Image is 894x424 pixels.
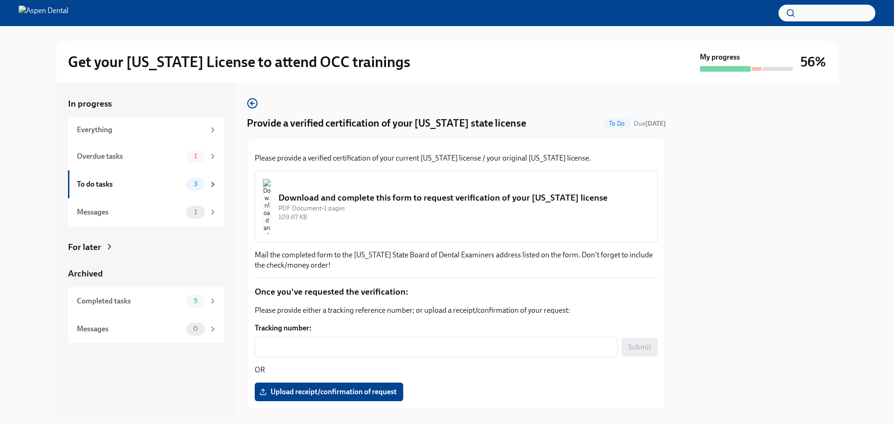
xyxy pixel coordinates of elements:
[189,153,203,160] span: 1
[68,241,101,253] div: For later
[68,241,224,253] a: For later
[68,142,224,170] a: Overdue tasks1
[278,213,650,222] div: 109.67 KB
[77,151,183,162] div: Overdue tasks
[68,98,224,110] a: In progress
[68,198,224,226] a: Messages1
[77,207,183,217] div: Messages
[634,119,666,128] span: October 20th, 2025 08:00
[19,6,68,20] img: Aspen Dental
[278,192,650,204] div: Download and complete this form to request verification of your [US_STATE] license
[77,296,183,306] div: Completed tasks
[634,120,666,128] span: Due
[278,204,650,213] div: PDF Document • 1 pages
[68,287,224,315] a: Completed tasks5
[800,54,826,70] h3: 56%
[189,209,203,215] span: 1
[700,52,740,62] strong: My progress
[255,171,658,242] button: Download and complete this form to request verification of your [US_STATE] licensePDF Document•1 ...
[68,117,224,142] a: Everything
[68,315,224,343] a: Messages0
[77,324,183,334] div: Messages
[603,120,630,127] span: To Do
[255,383,403,401] label: Upload receipt/confirmation of request
[255,250,658,270] p: Mail the completed form to the [US_STATE] State Board of Dental Examiners address listed on the f...
[255,365,658,375] p: OR
[188,297,203,304] span: 5
[645,120,666,128] strong: [DATE]
[188,181,203,188] span: 3
[255,305,658,316] p: Please provide either a tracking reference number; or upload a receipt/confirmation of your request:
[188,325,203,332] span: 0
[247,116,526,130] h4: Provide a verified certification of your [US_STATE] state license
[261,387,397,397] span: Upload receipt/confirmation of request
[68,170,224,198] a: To do tasks3
[77,179,183,189] div: To do tasks
[68,268,224,280] a: Archived
[255,153,658,163] p: Please provide a verified certification of your current [US_STATE] license / your original [US_ST...
[255,323,658,333] label: Tracking number:
[68,53,410,71] h2: Get your [US_STATE] License to attend OCC trainings
[255,286,658,298] p: Once you've requested the verification:
[263,179,271,235] img: Download and complete this form to request verification of your North Carolina license
[77,125,205,135] div: Everything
